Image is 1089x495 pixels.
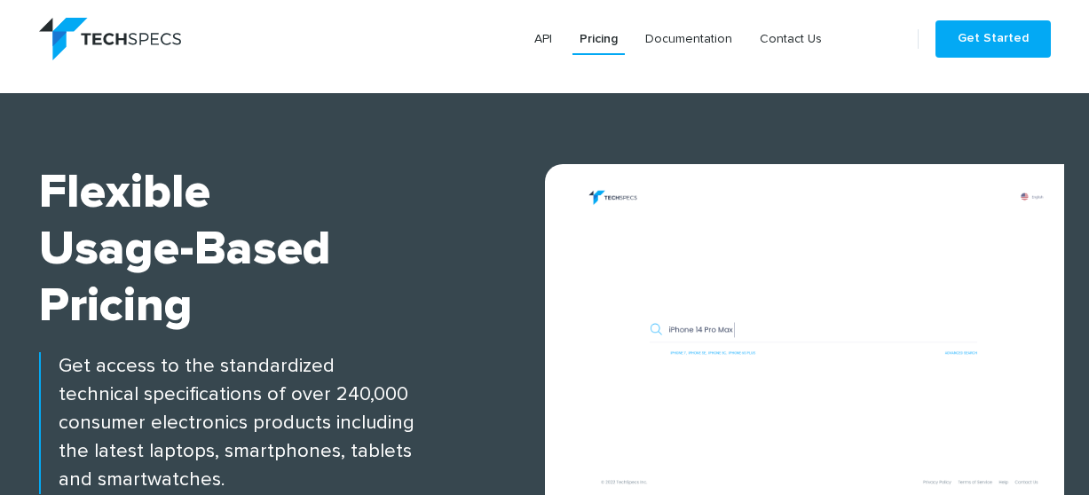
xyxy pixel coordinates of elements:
[638,23,739,55] a: Documentation
[39,164,545,334] h1: Flexible Usage-based Pricing
[572,23,625,55] a: Pricing
[527,23,559,55] a: API
[935,20,1051,58] a: Get Started
[563,182,1064,495] img: banner.png
[39,352,545,494] p: Get access to the standardized technical specifications of over 240,000 consumer electronics prod...
[39,18,181,60] img: logo
[753,23,829,55] a: Contact Us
